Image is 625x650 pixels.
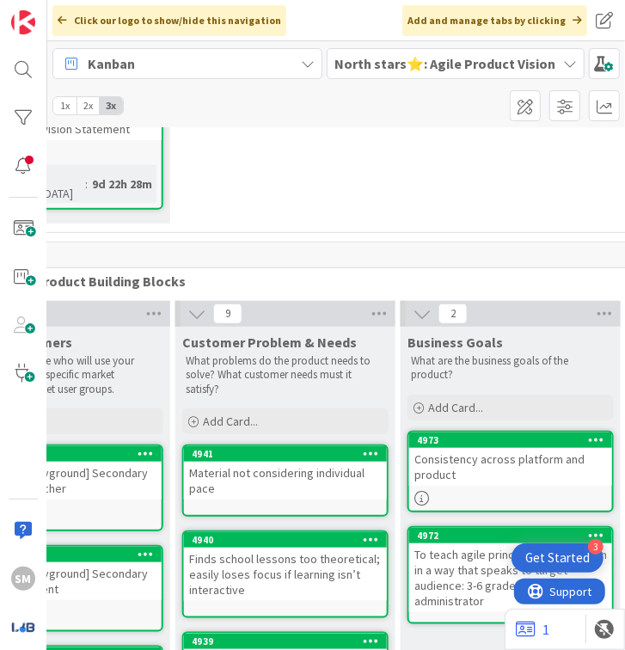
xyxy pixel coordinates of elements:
div: 4940 [192,534,387,546]
div: 4941Material not considering individual pace [184,446,387,500]
span: Customer Problem & Needs [182,334,357,351]
div: SM [11,567,35,591]
div: 9d 22h 28m [88,175,156,193]
div: 4972 [417,530,612,542]
div: To teach agile principles in classroom in a way that speaks to target audience: 3-6 grade, parent... [409,543,612,612]
div: 4973 [409,432,612,448]
div: 4939 [192,635,387,647]
p: What problems do the product needs to solve? What customer needs must it satisfy? [186,354,385,396]
div: Get Started [525,549,590,567]
img: Visit kanbanzone.com [11,10,35,34]
span: 2x [77,97,100,114]
span: Business Goals [407,334,503,351]
div: Finds school lessons too theoretical; easily loses focus if learning isn’t interactive [184,548,387,601]
a: 1 [516,619,549,640]
span: Support [36,3,78,23]
div: 4973Consistency across platform and product [409,432,612,486]
div: 4941 [184,446,387,462]
p: What are the business goals of the product? [411,354,610,383]
span: 3x [100,97,123,114]
span: Add Card... [203,414,258,429]
div: 4939 [184,634,387,649]
div: 4940Finds school lessons too theoretical; easily loses focus if learning isn’t interactive [184,532,387,601]
div: Material not considering individual pace [184,462,387,500]
span: : [85,175,88,193]
div: 4972 [409,528,612,543]
div: Open Get Started checklist, remaining modules: 3 [512,543,604,573]
div: 4972To teach agile principles in classroom in a way that speaks to target audience: 3-6 grade, pa... [409,528,612,612]
span: 1x [53,97,77,114]
div: Add and manage tabs by clicking [402,5,587,36]
img: avatar [11,615,35,639]
div: 4973 [417,434,612,446]
span: Kanban [88,53,135,74]
span: 2 [438,304,468,324]
div: 4941 [192,448,387,460]
div: 3 [588,539,604,555]
div: Click our logo to show/hide this navigation [52,5,286,36]
span: 9 [213,304,242,324]
span: Add Card... [428,400,483,415]
div: 4940 [184,532,387,548]
div: Consistency across platform and product [409,448,612,486]
b: North stars⭐: Agile Product Vision [334,55,555,72]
